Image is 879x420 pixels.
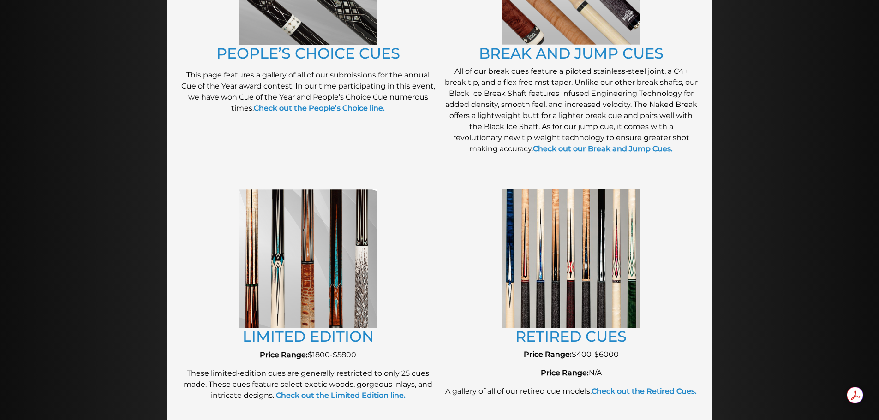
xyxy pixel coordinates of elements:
a: LIMITED EDITION [243,327,374,345]
a: Check out the Retired Cues. [592,387,697,396]
p: This page features a gallery of all of our submissions for the annual Cue of the Year award conte... [181,70,435,114]
p: These limited-edition cues are generally restricted to only 25 cues made. These cues feature sele... [181,368,435,401]
p: $400-$6000 [444,349,698,360]
p: A gallery of all of our retired cue models. [444,386,698,397]
p: All of our break cues feature a piloted stainless-steel joint, a C4+ break tip, and a flex free m... [444,66,698,154]
strong: Check out the Limited Edition line. [276,391,406,400]
strong: Price Range: [260,350,308,359]
strong: Price Range: [541,368,589,377]
p: N/A [444,367,698,379]
a: BREAK AND JUMP CUES [479,44,664,62]
a: PEOPLE’S CHOICE CUES [216,44,400,62]
p: $1800-$5800 [181,349,435,361]
a: Check out the Limited Edition line. [274,391,406,400]
a: Check out the People’s Choice line. [254,104,385,112]
a: RETIRED CUES [515,327,627,345]
a: Check out our Break and Jump Cues. [533,144,673,153]
strong: Price Range: [524,350,572,359]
